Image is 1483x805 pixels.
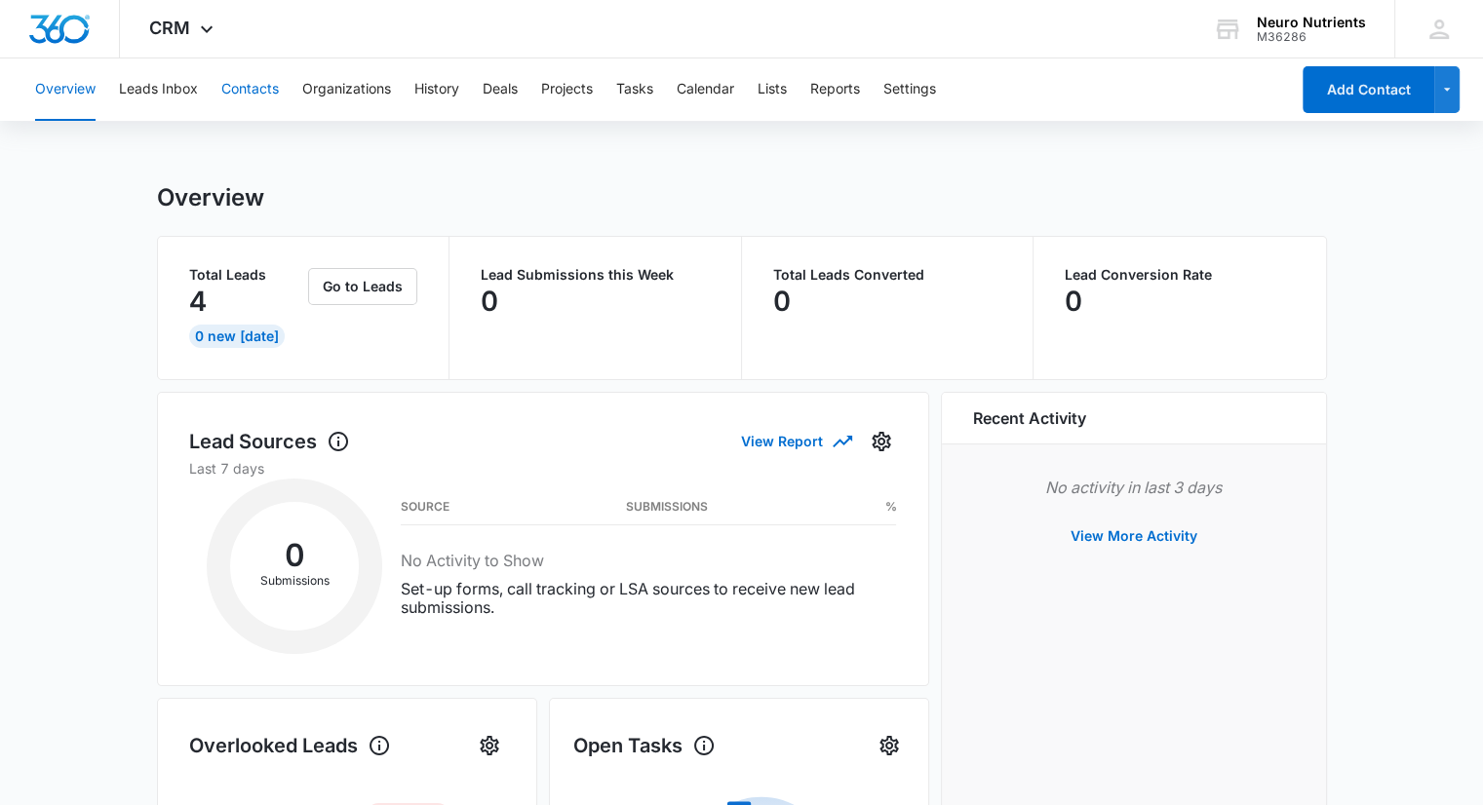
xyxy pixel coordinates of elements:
button: Tasks [616,58,653,121]
h3: Source [401,502,449,512]
h3: % [884,502,896,512]
button: Go to Leads [308,268,417,305]
p: Total Leads Converted [773,268,1002,282]
button: Deals [483,58,518,121]
p: No activity in last 3 days [973,476,1295,499]
div: account name [1257,15,1366,30]
h2: 0 [230,543,359,568]
button: Settings [866,426,897,457]
h3: No Activity to Show [401,549,896,572]
h1: Overview [157,183,264,212]
p: Total Leads [189,268,305,282]
h1: Lead Sources [189,427,350,456]
p: 0 [1065,286,1082,317]
button: View Report [741,424,850,458]
button: History [414,58,459,121]
p: 4 [189,286,207,317]
button: Lists [758,58,787,121]
div: account id [1257,30,1366,44]
button: Add Contact [1303,66,1434,113]
button: View More Activity [1051,513,1217,559]
button: Overview [35,58,96,121]
span: CRM [149,18,190,38]
button: Organizations [302,58,391,121]
a: Go to Leads [308,278,417,294]
button: Leads Inbox [119,58,198,121]
button: Settings [883,58,936,121]
button: Reports [810,58,860,121]
p: Lead Conversion Rate [1065,268,1295,282]
button: Settings [874,730,905,761]
div: 0 New [DATE] [189,325,285,348]
h1: Open Tasks [573,731,716,760]
h3: Submissions [626,502,708,512]
p: Lead Submissions this Week [481,268,710,282]
h1: Overlooked Leads [189,731,391,760]
p: 0 [481,286,498,317]
button: Settings [474,730,505,761]
button: Contacts [221,58,279,121]
h6: Recent Activity [973,406,1086,430]
p: Last 7 days [189,458,897,479]
p: Submissions [230,572,359,590]
p: Set-up forms, call tracking or LSA sources to receive new lead submissions. [401,580,896,617]
button: Projects [541,58,593,121]
button: Calendar [677,58,734,121]
p: 0 [773,286,791,317]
